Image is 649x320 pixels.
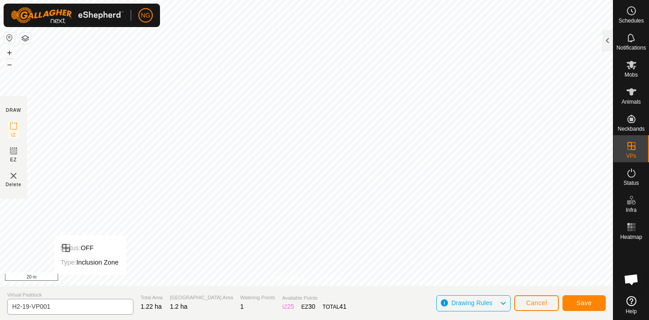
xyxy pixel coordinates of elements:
div: DRAW [6,107,21,114]
span: Watering Points [240,294,275,302]
span: 30 [308,303,315,310]
span: Total Area [141,294,163,302]
div: OFF [60,242,119,253]
span: 25 [287,303,294,310]
button: Reset Map [4,32,15,43]
span: [GEOGRAPHIC_DATA] Area [170,294,233,302]
span: Delete [6,181,22,188]
span: 41 [339,303,347,310]
span: IZ [11,132,16,138]
span: Notifications [617,45,646,50]
button: + [4,47,15,58]
span: NG [141,11,151,20]
span: Cancel [526,299,547,306]
span: Available Points [282,294,346,302]
span: Help [626,309,637,314]
a: Privacy Policy [271,274,305,282]
span: Drawing Rules [451,299,492,306]
span: Animals [622,99,641,105]
div: EZ [302,302,315,311]
span: Heatmap [620,234,642,240]
span: Status [623,180,639,186]
div: TOTAL [323,302,347,311]
span: Mobs [625,72,638,78]
span: Neckbands [617,126,644,132]
span: 1.22 ha [141,303,162,310]
span: 1 [240,303,244,310]
span: Schedules [618,18,644,23]
a: Help [613,293,649,318]
div: Open chat [618,266,645,293]
span: 1.2 ha [170,303,187,310]
span: Save [576,299,592,306]
div: Inclusion Zone [60,257,119,268]
span: Infra [626,207,636,213]
img: VP [8,170,19,181]
span: VPs [626,153,636,159]
button: Save [562,295,606,311]
label: Type: [60,259,76,266]
span: EZ [10,156,17,163]
a: Contact Us [315,274,342,282]
button: Map Layers [20,33,31,44]
img: Gallagher Logo [11,7,123,23]
span: Virtual Paddock [7,291,133,299]
button: Cancel [514,295,559,311]
button: – [4,59,15,70]
div: IZ [282,302,294,311]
